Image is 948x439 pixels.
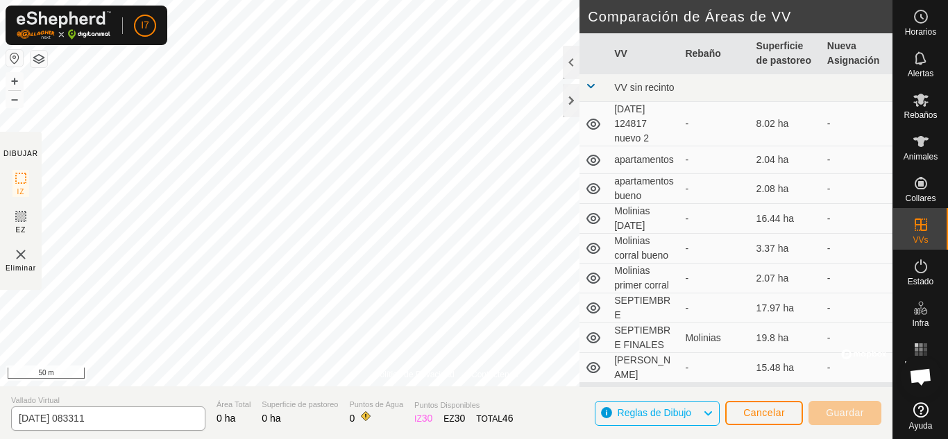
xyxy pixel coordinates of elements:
[685,212,745,226] div: -
[685,153,745,167] div: -
[685,271,745,286] div: -
[893,397,948,436] a: Ayuda
[904,111,937,119] span: Rebaños
[751,102,822,146] td: 8.02 ha
[609,174,679,204] td: apartamentos bueno
[455,413,466,424] span: 30
[609,323,679,353] td: SEPTIEMBRE FINALES
[822,293,892,323] td: -
[609,102,679,146] td: [DATE] 124817 nuevo 2
[262,413,280,424] span: 0 ha
[17,187,25,197] span: IZ
[609,33,679,74] th: VV
[822,204,892,234] td: -
[685,117,745,131] div: -
[685,361,745,375] div: -
[751,174,822,204] td: 2.08 ha
[349,413,355,424] span: 0
[443,411,465,426] div: EZ
[751,146,822,174] td: 2.04 ha
[809,401,881,425] button: Guardar
[502,413,514,424] span: 46
[685,301,745,316] div: -
[349,399,403,411] span: Puntos de Agua
[685,331,745,345] div: Molinias
[822,33,892,74] th: Nueva Asignación
[609,234,679,264] td: Molinias corral bueno
[17,11,111,40] img: Logo Gallagher
[6,50,23,67] button: Restablecer Mapa
[897,361,945,377] span: Mapa de Calor
[141,18,149,33] span: I7
[6,263,36,273] span: Eliminar
[588,8,892,25] h2: Comparación de Áreas de VV
[751,323,822,353] td: 19.8 ha
[609,353,679,383] td: [PERSON_NAME]
[751,33,822,74] th: Superficie de pastoreo
[217,399,251,411] span: Área Total
[751,234,822,264] td: 3.37 ha
[822,146,892,174] td: -
[822,234,892,264] td: -
[751,353,822,383] td: 15.48 ha
[822,353,892,383] td: -
[685,182,745,196] div: -
[16,225,26,235] span: EZ
[822,174,892,204] td: -
[375,368,455,381] a: Política de Privacidad
[913,236,928,244] span: VVs
[217,413,235,424] span: 0 ha
[900,356,942,397] div: Chat abierto
[904,153,938,161] span: Animales
[912,319,929,327] span: Infra
[751,293,822,323] td: 17.97 ha
[822,323,892,353] td: -
[6,91,23,107] button: –
[471,368,518,381] a: Contáctenos
[826,407,864,418] span: Guardar
[31,51,47,67] button: Capas del Mapa
[905,194,936,203] span: Collares
[414,399,513,411] span: Puntos Disponibles
[908,69,933,78] span: Alertas
[6,73,23,89] button: +
[909,422,933,430] span: Ayuda
[476,411,513,426] div: TOTAL
[609,146,679,174] td: apartamentos
[11,395,205,406] span: Vallado Virtual
[609,204,679,234] td: Molinias [DATE]
[743,407,785,418] span: Cancelar
[609,264,679,293] td: Molinias primer corral
[414,411,432,426] div: IZ
[751,264,822,293] td: 2.07 ha
[725,401,803,425] button: Cancelar
[262,399,338,411] span: Superficie de pastoreo
[609,293,679,323] td: SEPTIEMBRE
[905,28,936,36] span: Horarios
[3,148,38,159] div: DIBUJAR
[822,102,892,146] td: -
[822,264,892,293] td: -
[422,413,433,424] span: 30
[618,407,692,418] span: Reglas de Dibujo
[685,241,745,256] div: -
[908,277,933,286] span: Estado
[679,33,750,74] th: Rebaño
[751,204,822,234] td: 16.44 ha
[614,82,674,93] span: VV sin recinto
[12,246,29,263] img: VV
